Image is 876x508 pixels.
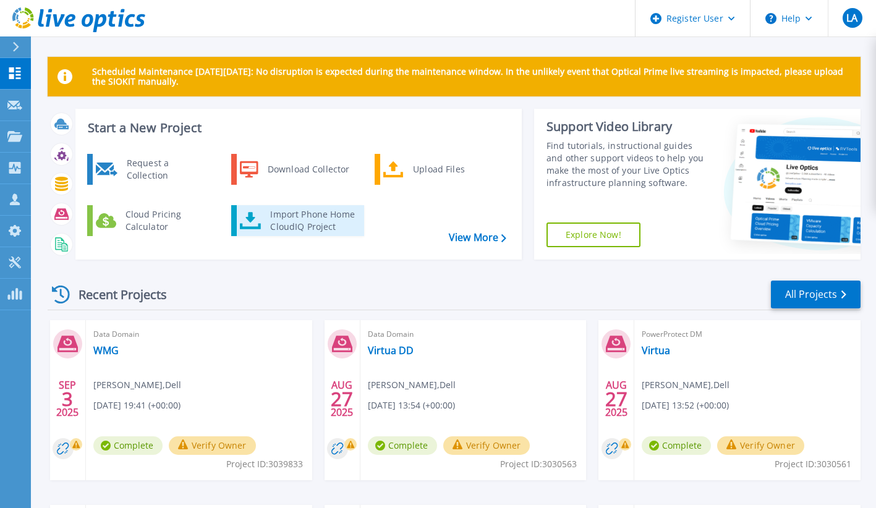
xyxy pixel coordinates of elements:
p: Scheduled Maintenance [DATE][DATE]: No disruption is expected during the maintenance window. In t... [92,67,851,87]
div: Request a Collection [121,157,211,182]
span: LA [846,13,857,23]
span: 3 [62,394,73,404]
span: Project ID: 3030563 [500,457,577,471]
span: [PERSON_NAME] , Dell [642,378,729,392]
div: Recent Projects [48,279,184,310]
a: All Projects [771,281,861,308]
a: Download Collector [231,154,358,185]
div: Upload Files [407,157,498,182]
div: Download Collector [262,157,355,182]
span: Project ID: 3039833 [226,457,303,471]
span: Complete [368,436,437,455]
div: AUG 2025 [605,376,628,421]
button: Verify Owner [169,436,256,455]
div: SEP 2025 [56,376,79,421]
span: [DATE] 19:41 (+00:00) [93,399,181,412]
div: Cloud Pricing Calculator [119,208,211,233]
div: AUG 2025 [330,376,354,421]
span: PowerProtect DM [642,328,853,341]
a: Virtua DD [368,344,414,357]
span: 27 [331,394,353,404]
div: Find tutorials, instructional guides and other support videos to help you make the most of your L... [546,140,709,189]
span: [DATE] 13:52 (+00:00) [642,399,729,412]
a: WMG [93,344,119,357]
a: Request a Collection [87,154,214,185]
span: 27 [605,394,627,404]
button: Verify Owner [443,436,530,455]
a: Cloud Pricing Calculator [87,205,214,236]
div: Import Phone Home CloudIQ Project [264,208,360,233]
h3: Start a New Project [88,121,506,135]
span: Complete [93,436,163,455]
div: Support Video Library [546,119,709,135]
button: Verify Owner [717,436,804,455]
span: Data Domain [368,328,579,341]
span: [DATE] 13:54 (+00:00) [368,399,455,412]
span: Complete [642,436,711,455]
span: Data Domain [93,328,305,341]
span: [PERSON_NAME] , Dell [368,378,456,392]
span: [PERSON_NAME] , Dell [93,378,181,392]
a: Explore Now! [546,222,640,247]
a: Virtua [642,344,670,357]
a: Upload Files [375,154,501,185]
span: Project ID: 3030561 [775,457,851,471]
a: View More [449,232,506,243]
